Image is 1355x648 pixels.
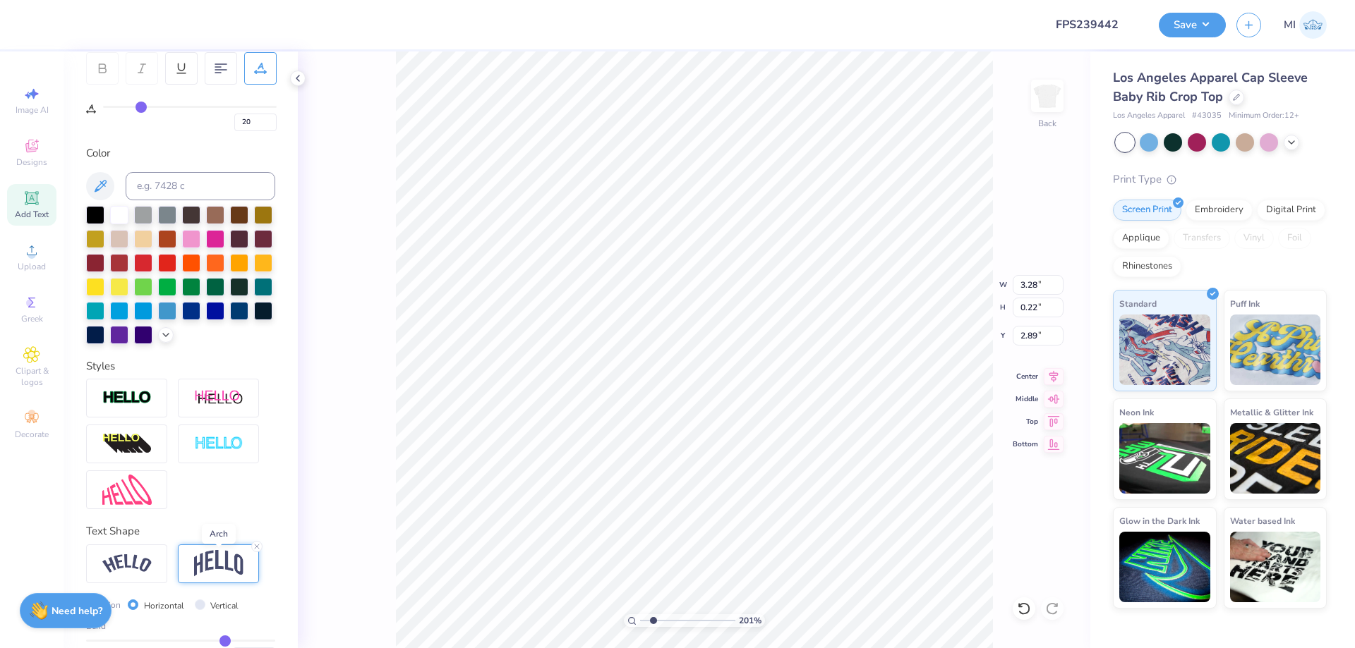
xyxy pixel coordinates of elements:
[1159,13,1226,37] button: Save
[202,524,236,544] div: Arch
[102,390,152,406] img: Stroke
[1113,200,1181,221] div: Screen Print
[86,523,275,539] div: Text Shape
[1113,256,1181,277] div: Rhinestones
[1119,296,1157,311] span: Standard
[1119,405,1154,420] span: Neon Ink
[86,145,275,161] div: Color
[1278,228,1311,249] div: Foil
[1113,69,1308,105] span: Los Angeles Apparel Cap Sleeve Baby Rib Crop Top
[210,599,239,612] label: Vertical
[1230,532,1321,602] img: Water based Ink
[102,554,152,573] img: Arc
[1013,417,1038,427] span: Top
[18,261,46,272] span: Upload
[1119,513,1200,528] span: Glow in the Dark Ink
[1230,513,1295,528] span: Water based Ink
[15,429,49,440] span: Decorate
[1192,110,1222,122] span: # 43035
[102,433,152,456] img: 3d Illusion
[1186,200,1253,221] div: Embroidery
[1284,11,1327,39] a: MI
[1038,117,1056,130] div: Back
[1257,200,1325,221] div: Digital Print
[15,209,49,220] span: Add Text
[1113,110,1185,122] span: Los Angeles Apparel
[1174,228,1230,249] div: Transfers
[86,358,275,374] div: Styles
[126,172,275,200] input: e.g. 7428 c
[1013,439,1038,449] span: Bottom
[1230,296,1260,311] span: Puff Ink
[102,475,152,505] img: Free Distort
[1113,228,1169,249] div: Applique
[1234,228,1274,249] div: Vinyl
[144,599,184,612] label: Horizontal
[1119,423,1210,494] img: Neon Ink
[1230,314,1321,385] img: Puff Ink
[1119,532,1210,602] img: Glow in the Dark Ink
[1033,82,1061,110] img: Back
[1044,11,1148,39] input: Untitled Design
[194,436,243,452] img: Negative Space
[21,313,43,324] span: Greek
[739,614,761,627] span: 201 %
[52,604,102,618] strong: Need help?
[1229,110,1299,122] span: Minimum Order: 12 +
[194,550,243,577] img: Arch
[1299,11,1327,39] img: Mark Isaac
[1230,423,1321,494] img: Metallic & Glitter Ink
[7,365,56,388] span: Clipart & logos
[1284,17,1296,33] span: MI
[1013,394,1038,404] span: Middle
[16,104,49,116] span: Image AI
[1119,314,1210,385] img: Standard
[1013,372,1038,381] span: Center
[16,157,47,168] span: Designs
[1113,171,1327,188] div: Print Type
[194,389,243,407] img: Shadow
[1230,405,1313,420] span: Metallic & Glitter Ink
